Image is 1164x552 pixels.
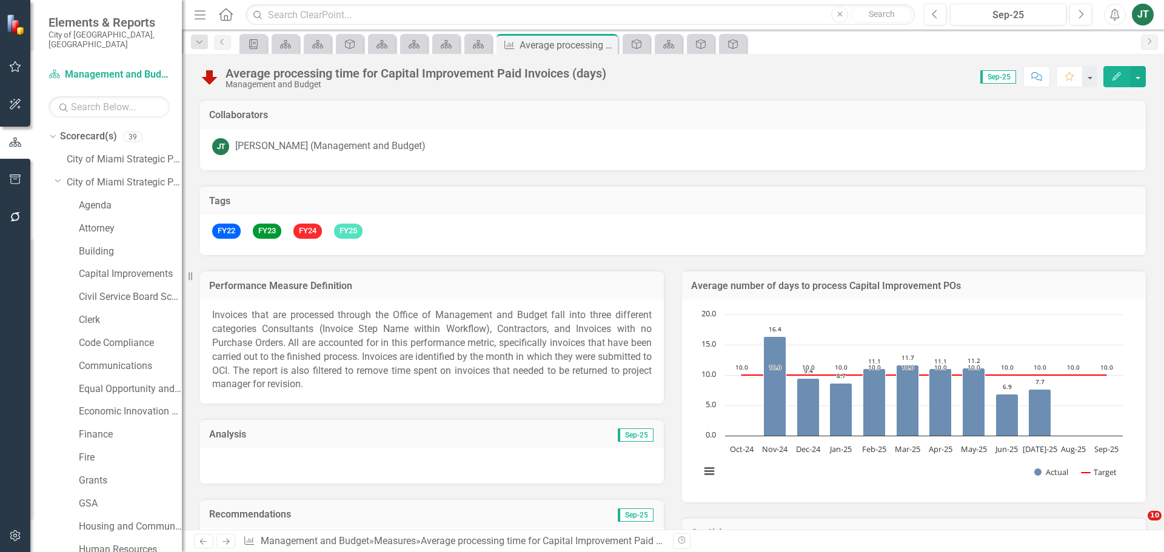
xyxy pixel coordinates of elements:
text: 0.0 [706,429,716,440]
text: 10.0 [1001,363,1014,371]
div: Average processing time for Capital Improvement Paid Invoices (days) [226,67,606,80]
div: Average processing time for Capital Improvement Paid Invoices (days) [421,535,721,547]
path: Nov-24, 16.4. Actual. [764,337,786,436]
text: 10.0 [868,363,881,371]
div: » » [243,534,664,548]
h3: Tags [209,196,1137,207]
p: Invoices that are processed through the Office of Management and Budget fall into three different... [212,308,652,391]
button: JT [1132,4,1154,25]
button: View chart menu, Chart [701,463,718,480]
text: [DATE]-25 [1023,444,1057,454]
text: Sep-25 [1094,444,1119,454]
text: 16.4 [769,325,781,333]
h3: Recommendations [209,509,516,520]
h3: Performance Measure Definition [209,281,655,291]
span: Elements & Reports [48,15,170,30]
text: 20.0 [701,308,716,319]
text: 10.0 [735,363,748,371]
text: 10.0 [901,363,914,371]
path: Dec-24, 9.41. Actual. [797,379,820,436]
img: Below Plan [200,67,219,87]
text: Nov-24 [762,444,788,454]
a: Management and Budget [48,68,170,82]
text: 10.0 [1100,363,1113,371]
img: ClearPoint Strategy [6,14,27,35]
text: Aug-25 [1061,444,1086,454]
text: 5.0 [706,399,716,410]
a: Agenda [79,199,182,213]
text: May-25 [961,444,987,454]
path: Jan-25, 8.7. Actual. [830,384,852,436]
text: 11.1 [934,357,947,365]
g: Target, series 2 of 2. Line with 12 data points. [740,373,1109,377]
div: Management and Budget [226,80,606,89]
a: City of Miami Strategic Plan [67,153,182,167]
span: Sep-25 [980,70,1016,84]
div: JT [212,138,229,155]
a: City of Miami Strategic Plan (NEW) [67,176,182,190]
span: 10 [1148,511,1162,520]
h3: Collaborators [209,110,1137,121]
text: Mar-25 [895,444,920,454]
a: Fire [79,451,182,465]
h3: Goal(s) [691,528,1137,539]
button: Show Actual [1034,467,1068,477]
span: FY24 [293,224,322,239]
text: 8.7 [837,371,846,380]
h3: Analysis [209,429,432,440]
text: 10.0 [1034,363,1046,371]
span: Sep-25 [618,428,654,442]
path: Jul-25, 7.7. Actual. [1029,390,1051,436]
div: Average processing time for Capital Improvement Paid Invoices (days) [520,38,615,53]
button: Sep-25 [950,4,1066,25]
text: 7.7 [1035,377,1045,386]
div: 39 [123,131,142,142]
path: Mar-25, 11.7. Actual. [897,365,919,436]
text: 10.0 [835,363,848,371]
button: Show Target [1082,467,1117,477]
a: Clerk [79,313,182,327]
text: Oct-24 [730,444,754,454]
text: Jun-25 [994,444,1018,454]
a: GSA [79,497,182,511]
text: 11.1 [868,357,881,365]
a: Code Compliance [79,336,182,350]
span: FY22 [212,224,241,239]
a: Finance [79,428,182,442]
a: Economic Innovation and Development [79,405,182,419]
svg: Interactive chart [694,308,1129,490]
a: Building [79,245,182,259]
a: Civil Service Board Scorecard [79,290,182,304]
a: Equal Opportunity and Diversity Programs [79,382,182,396]
a: Grants [79,474,182,488]
button: Search [851,6,912,23]
path: Jun-25, 6.9. Actual. [996,394,1018,436]
h3: Average number of days to process Capital Improvement POs [691,281,1137,291]
a: Communications [79,359,182,373]
input: Search ClearPoint... [246,4,915,25]
text: 11.2 [968,356,980,365]
text: 10.0 [701,368,716,379]
text: 6.9 [1003,382,1012,391]
text: 10.0 [802,363,815,371]
a: Capital Improvements [79,267,182,281]
a: Management and Budget [261,535,369,547]
div: [PERSON_NAME] (Management and Budget) [235,139,426,153]
iframe: Intercom live chat [1123,511,1152,540]
text: 11.7 [901,353,914,362]
text: Dec-24 [796,444,821,454]
a: Scorecard(s) [60,130,117,144]
path: May-25, 11.18. Actual. [963,368,985,436]
text: Apr-25 [929,444,952,454]
small: City of [GEOGRAPHIC_DATA], [GEOGRAPHIC_DATA] [48,30,170,50]
text: Jan-25 [829,444,852,454]
a: Attorney [79,222,182,236]
a: Measures [374,535,416,547]
text: 10.0 [769,363,781,371]
div: Chart. Highcharts interactive chart. [694,308,1134,490]
span: Search [869,9,895,19]
span: FY25 [334,224,363,239]
text: 15.0 [701,338,716,349]
text: 10.0 [968,363,980,371]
